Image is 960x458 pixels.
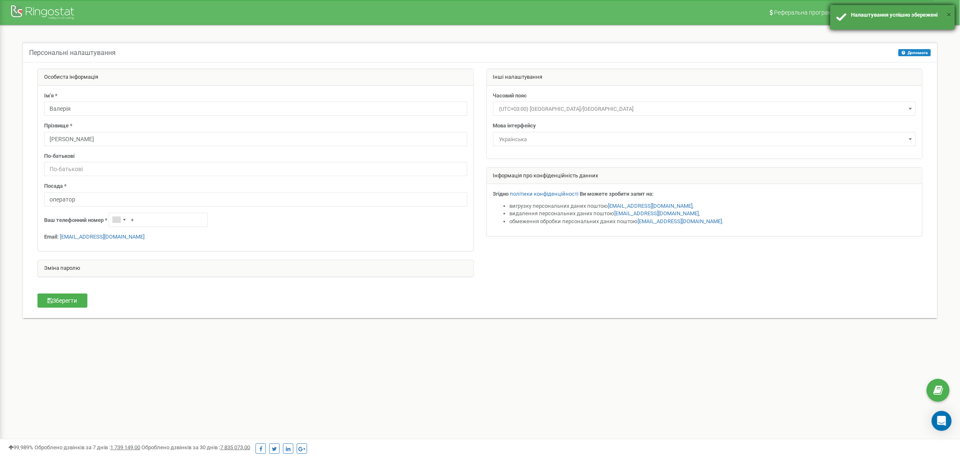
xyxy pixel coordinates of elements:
strong: Email: [44,234,59,240]
a: [EMAIL_ADDRESS][DOMAIN_NAME] [638,218,722,224]
label: Прізвище * [44,122,72,130]
span: (UTC+03:00) Europe/Kiev [493,102,916,116]
label: Часовий пояс [493,92,527,100]
div: Open Intercom Messenger [932,411,952,431]
input: Ім'я [44,102,467,116]
span: Реферальна програма [774,9,836,16]
label: Ім'я * [44,92,57,100]
button: Допомога [898,49,931,56]
input: По-батькові [44,162,467,176]
a: [EMAIL_ADDRESS][DOMAIN_NAME] [615,210,699,217]
label: Посада * [44,182,67,190]
label: По-батькові [44,152,74,160]
div: Інформація про конфіденційність данних [487,168,923,184]
span: Українська [496,134,913,145]
a: [EMAIL_ADDRESS][DOMAIN_NAME] [60,234,144,240]
label: Мова інтерфейсу [493,122,536,130]
u: 1 739 149,00 [110,444,140,451]
u: 7 835 073,00 [220,444,250,451]
div: Налаштування успішно збережені [851,11,949,19]
span: Українська [493,132,916,146]
input: Посада [44,192,467,207]
input: +1-800-555-55-55 [109,213,208,227]
strong: Ви можете зробити запит на: [580,191,654,197]
button: Зберегти [37,294,87,308]
div: Інші налаштування [487,69,923,86]
h5: Персональні налаштування [29,49,116,57]
span: Оброблено дзвінків за 30 днів : [141,444,250,451]
label: Ваш телефонний номер * [44,217,107,224]
span: Оброблено дзвінків за 7 днів : [35,444,140,451]
div: Зміна паролю [38,260,474,277]
div: Telephone country code [109,213,128,227]
strong: Згідно [493,191,509,197]
a: політики конфіденційності [510,191,579,197]
a: [EMAIL_ADDRESS][DOMAIN_NAME] [608,203,693,209]
input: Прізвище [44,132,467,146]
span: (UTC+03:00) Europe/Kiev [496,103,913,115]
li: видалення персональних даних поштою , [510,210,916,218]
span: 99,989% [8,444,33,451]
li: обмеження обробки персональних даних поштою . [510,218,916,226]
li: вигрузку персональних даних поштою , [510,202,916,210]
button: × [947,9,951,21]
div: Особиста інформація [38,69,474,86]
